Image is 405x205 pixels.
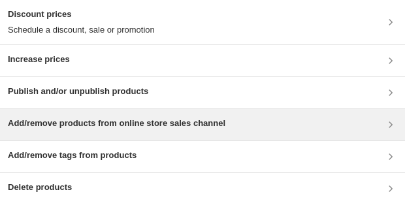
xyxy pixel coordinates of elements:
[8,149,137,162] h3: Add/remove tags from products
[8,53,70,66] h3: Increase prices
[8,85,148,98] h3: Publish and/or unpublish products
[8,181,72,194] h3: Delete products
[8,24,155,37] p: Schedule a discount, sale or promotion
[8,117,225,130] h3: Add/remove products from online store sales channel
[8,8,155,21] h3: Discount prices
